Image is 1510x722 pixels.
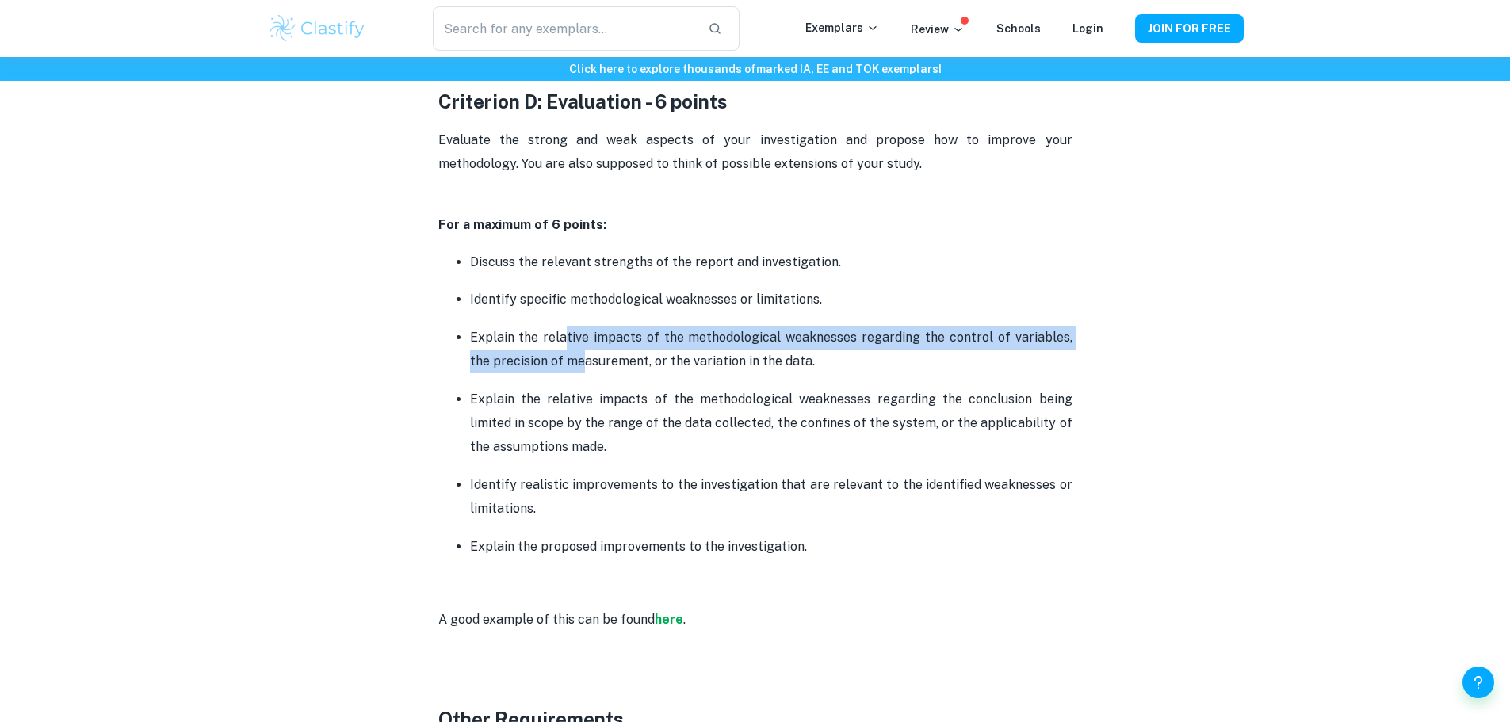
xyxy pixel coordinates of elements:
p: Exemplars [805,19,879,36]
a: Login [1072,22,1103,35]
a: Schools [996,22,1041,35]
strong: Criterion D: Evaluation - 6 points [438,90,728,113]
img: Clastify logo [267,13,368,44]
p: Discuss the relevant strengths of the report and investigation. [470,250,1072,274]
span: Evaluate the strong and weak aspects of your investigation and propose how to improve your method... [438,132,1076,171]
p: Explain the relative impacts of the methodological weaknesses regarding the control of variables,... [470,326,1072,374]
p: Review [911,21,965,38]
button: Help and Feedback [1462,667,1494,698]
a: here [655,612,683,627]
p: Identify specific methodological weaknesses or limitations. [470,288,1072,311]
p: Identify realistic improvements to the investigation that are relevant to the identified weakness... [470,473,1072,521]
p: Explain the relative impacts of the methodological weaknesses regarding the conclusion being limi... [470,388,1072,460]
strong: For a maximum of 6 points: [438,217,606,232]
button: JOIN FOR FREE [1135,14,1244,43]
span: . [683,612,686,627]
span: A good example of this can be found [438,612,655,627]
input: Search for any exemplars... [433,6,694,51]
h6: Click here to explore thousands of marked IA, EE and TOK exemplars ! [3,60,1507,78]
p: Explain the proposed improvements to the investigation. [470,535,1072,559]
